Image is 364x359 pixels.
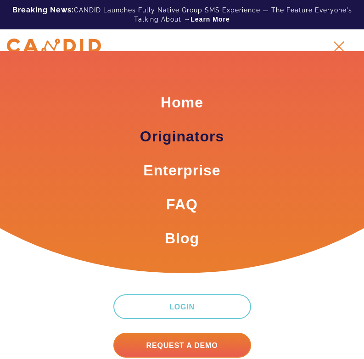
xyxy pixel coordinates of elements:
a: Blog [165,228,199,248]
a: Login [113,294,251,319]
a: Request A Demo [113,333,251,358]
a: Originators [140,126,224,146]
img: CANDID APP [7,39,101,53]
b: Breaking News: [12,6,74,14]
a: Learn More [190,15,230,24]
a: Home [161,92,203,112]
a: FAQ [166,194,198,214]
a: Enterprise [143,160,220,180]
